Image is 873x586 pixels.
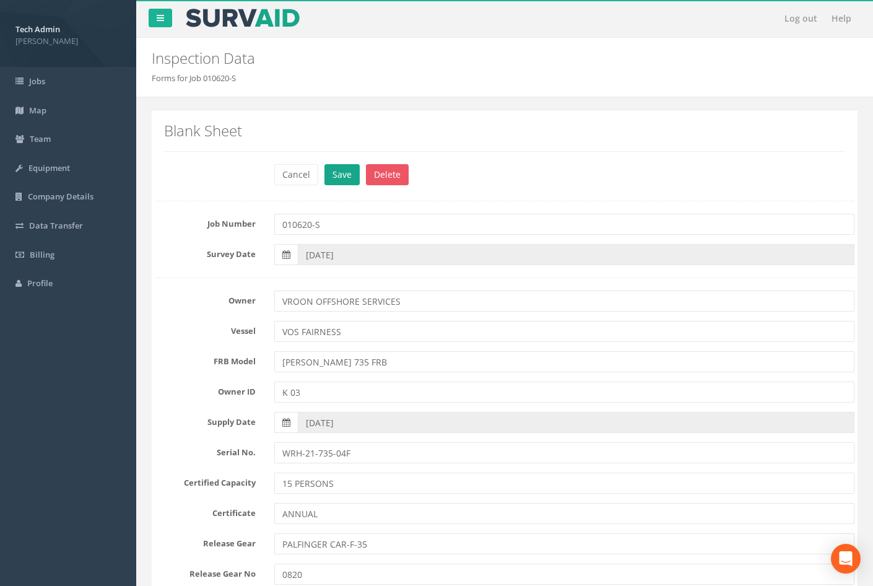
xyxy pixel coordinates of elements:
span: Profile [27,278,53,289]
span: Equipment [28,162,70,173]
span: Company Details [28,191,93,202]
label: Job Number [145,214,265,230]
span: Billing [30,249,54,260]
label: Owner [145,291,265,307]
button: Delete [366,164,409,185]
button: Save [324,164,360,185]
div: Open Intercom Messenger [831,544,861,574]
li: Forms for Job 010620-S [152,72,236,84]
button: Cancel [274,164,318,185]
strong: Tech Admin [15,24,60,35]
span: Data Transfer [29,220,83,231]
label: Release Gear [145,533,265,549]
label: Certificate [145,503,265,519]
label: Vessel [145,321,265,337]
label: Supply Date [145,412,265,428]
label: Owner ID [145,382,265,398]
label: Certified Capacity [145,473,265,489]
h2: Inspection Data [152,50,737,66]
label: Serial No. [145,442,265,458]
a: Tech Admin [PERSON_NAME] [15,20,121,46]
span: Jobs [29,76,45,87]
label: Release Gear No [145,564,265,580]
span: [PERSON_NAME] [15,35,121,47]
h2: Blank Sheet [164,123,845,139]
span: Map [29,105,46,116]
label: Survey Date [145,244,265,260]
label: FRB Model [145,351,265,367]
span: Team [30,133,51,144]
